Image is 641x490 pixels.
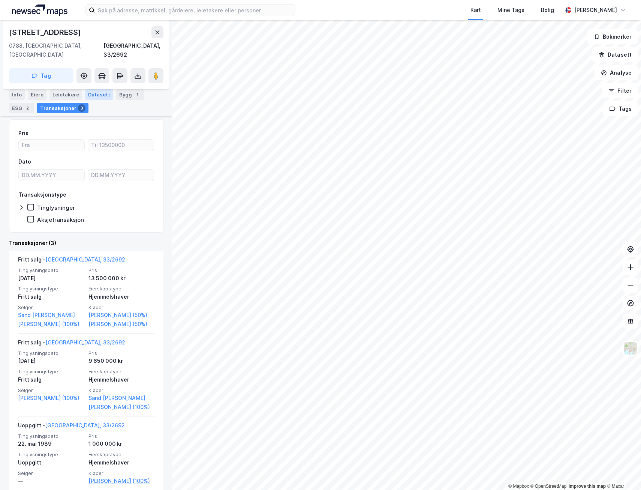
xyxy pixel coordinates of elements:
span: Kjøper [88,470,154,476]
button: Bokmerker [587,29,638,44]
div: 22. mai 1989 [18,439,84,448]
div: 1 000 000 kr [88,439,154,448]
button: Filter [602,83,638,98]
img: Z [623,341,638,355]
span: Pris [88,350,154,356]
div: Pris [18,129,28,138]
a: [PERSON_NAME] (100%) [18,394,84,403]
button: Analyse [595,65,638,80]
div: 3 [78,104,85,112]
div: [GEOGRAPHIC_DATA], 33/2692 [103,41,163,59]
a: Improve this map [569,484,606,489]
a: Sand [PERSON_NAME] [PERSON_NAME] (100%) [18,311,84,329]
span: Eierskapstype [88,368,154,375]
a: Sand [PERSON_NAME] [PERSON_NAME] (100%) [88,394,154,412]
div: Tinglysninger [37,204,75,211]
a: [GEOGRAPHIC_DATA], 33/2692 [45,339,125,346]
div: Dato [18,157,31,166]
div: ESG [9,103,34,113]
div: 0788, [GEOGRAPHIC_DATA], [GEOGRAPHIC_DATA] [9,41,103,59]
div: Bolig [541,6,554,15]
span: Kjøper [88,387,154,394]
div: Mine Tags [497,6,524,15]
span: Tinglysningstype [18,368,84,375]
div: — [18,476,84,485]
div: Info [9,89,25,100]
div: Uoppgitt [18,458,84,467]
div: [STREET_ADDRESS] [9,26,82,38]
div: Kart [470,6,481,15]
button: Tags [603,101,638,116]
img: logo.a4113a55bc3d86da70a041830d287a7e.svg [12,5,67,16]
span: Tinglysningstype [18,451,84,458]
input: Søk på adresse, matrikkel, gårdeiere, leietakere eller personer [95,5,295,16]
div: Hjemmelshaver [88,458,154,467]
a: [PERSON_NAME] (50%), [88,311,154,320]
span: Tinglysningsdato [18,433,84,439]
a: [GEOGRAPHIC_DATA], 33/2692 [45,422,125,428]
a: [PERSON_NAME] (100%) [88,476,154,485]
div: Transaksjoner (3) [9,239,163,248]
div: [PERSON_NAME] [574,6,617,15]
div: [DATE] [18,356,84,365]
div: 9 650 000 kr [88,356,154,365]
span: Kjøper [88,304,154,311]
div: Bygg [116,89,144,100]
div: Fritt salg - [18,338,125,350]
div: Transaksjoner [37,103,88,113]
button: Datasett [592,47,638,62]
iframe: Chat Widget [604,454,641,490]
a: Mapbox [508,484,529,489]
span: Eierskapstype [88,451,154,458]
div: [DATE] [18,274,84,283]
div: 2 [24,104,31,112]
div: Aksjetransaksjon [37,216,84,223]
div: Uoppgitt - [18,421,125,433]
span: Selger [18,387,84,394]
a: [PERSON_NAME] (50%) [88,320,154,329]
div: 13 500 000 kr [88,274,154,283]
span: Selger [18,304,84,311]
a: OpenStreetMap [530,484,567,489]
div: Fritt salg [18,292,84,301]
input: DD.MM.YYYY [88,170,154,181]
div: Hjemmelshaver [88,292,154,301]
div: 1 [133,91,141,98]
div: Fritt salg [18,375,84,384]
button: Tag [9,68,73,83]
span: Tinglysningsdato [18,350,84,356]
input: Fra [19,140,84,151]
span: Eierskapstype [88,286,154,292]
span: Tinglysningsdato [18,267,84,274]
div: Leietakere [49,89,82,100]
input: DD.MM.YYYY [19,170,84,181]
span: Pris [88,267,154,274]
span: Selger [18,470,84,476]
span: Pris [88,433,154,439]
a: [GEOGRAPHIC_DATA], 33/2692 [45,256,125,263]
div: Datasett [85,89,113,100]
div: Eiere [28,89,46,100]
div: Transaksjonstype [18,190,66,199]
input: Til 13500000 [88,140,154,151]
span: Tinglysningstype [18,286,84,292]
div: Fritt salg - [18,255,125,267]
div: Hjemmelshaver [88,375,154,384]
